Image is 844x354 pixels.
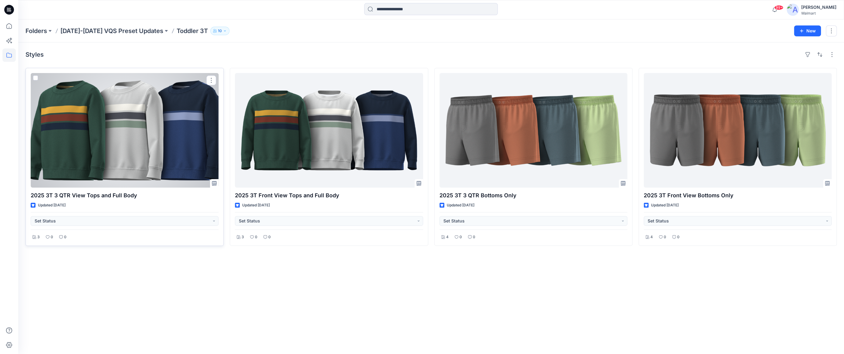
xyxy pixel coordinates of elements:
p: 0 [268,234,271,240]
p: 4 [446,234,449,240]
p: 0 [473,234,475,240]
p: 0 [64,234,66,240]
p: Updated [DATE] [38,202,66,209]
p: 2025 3T 3 QTR Bottoms Only [439,191,627,200]
p: 0 [664,234,666,240]
p: 0 [459,234,462,240]
p: 0 [51,234,53,240]
a: Folders [25,27,47,35]
button: New [794,25,821,36]
a: [DATE]-[DATE] VQS Preset Updates [60,27,163,35]
p: 0 [677,234,680,240]
button: 10 [210,27,229,35]
p: 3 [37,234,40,240]
p: 0 [255,234,257,240]
img: avatar [787,4,799,16]
p: 4 [650,234,653,240]
p: 2025 3T Front View Tops and Full Body [235,191,423,200]
p: 2025 3T 3 QTR View Tops and Full Body [31,191,219,200]
a: 2025 3T Front View Tops and Full Body [235,73,423,188]
h4: Styles [25,51,44,58]
span: 99+ [774,5,783,10]
p: Updated [DATE] [447,202,474,209]
div: Walmart [801,11,836,15]
p: Updated [DATE] [242,202,270,209]
p: 10 [218,28,222,34]
p: 3 [242,234,244,240]
p: Updated [DATE] [651,202,679,209]
a: 2025 3T 3 QTR View Tops and Full Body [31,73,219,188]
a: 2025 3T Front View Bottoms Only [644,73,832,188]
a: 2025 3T 3 QTR Bottoms Only [439,73,627,188]
p: Toddler 3T [177,27,208,35]
p: 2025 3T Front View Bottoms Only [644,191,832,200]
div: [PERSON_NAME] [801,4,836,11]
